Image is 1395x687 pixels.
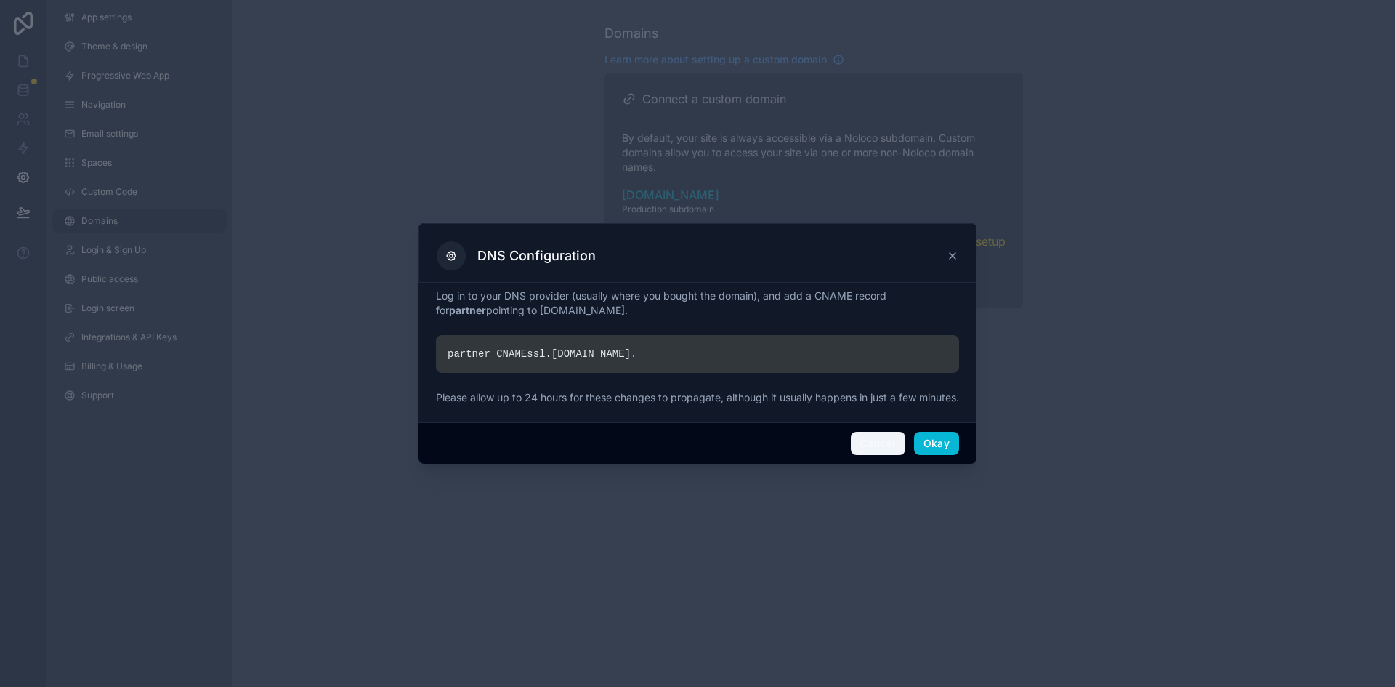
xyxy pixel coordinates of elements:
button: Okay [914,432,959,455]
div: partner CNAME ssl. [DOMAIN_NAME] . [436,335,959,373]
button: Cancel [851,432,905,455]
p: Please allow up to 24 hours for these changes to propagate, although it usually happens in just a... [436,390,959,405]
p: Log in to your DNS provider (usually where you bought the domain), and add a CNAME record for poi... [436,289,959,318]
strong: partner [449,304,486,316]
h3: DNS Configuration [477,247,596,265]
